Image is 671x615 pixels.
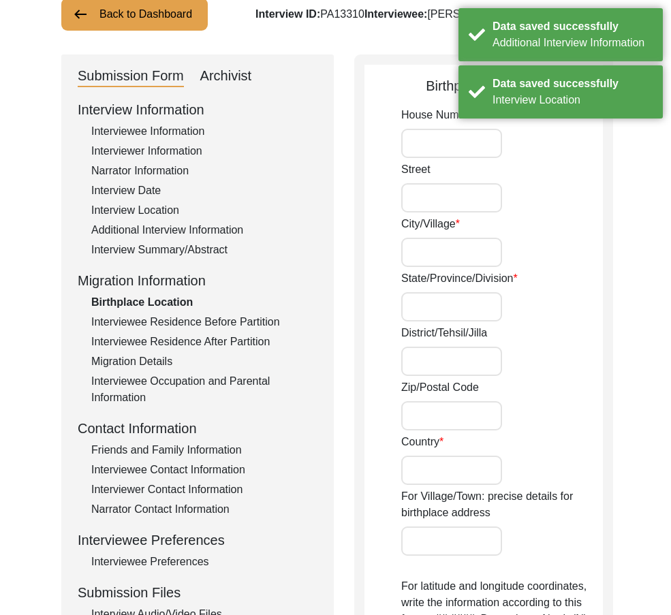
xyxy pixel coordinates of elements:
[401,379,479,396] label: Zip/Postal Code
[78,418,317,439] div: Contact Information
[401,488,603,521] label: For Village/Town: precise details for birthplace address
[255,6,610,22] div: PA13310 [PERSON_NAME] [PERSON_NAME]
[72,6,89,22] img: arrow-left.png
[200,65,252,87] div: Archivist
[91,501,317,518] div: Narrator Contact Information
[364,76,603,96] div: Birthplace Location
[91,123,317,140] div: Interviewee Information
[78,270,317,291] div: Migration Information
[91,353,317,370] div: Migration Details
[91,294,317,311] div: Birthplace Location
[91,143,317,159] div: Interviewer Information
[91,462,317,478] div: Interviewee Contact Information
[91,163,317,179] div: Narrator Information
[401,434,443,450] label: Country
[91,334,317,350] div: Interviewee Residence After Partition
[91,442,317,458] div: Friends and Family Information
[493,35,653,51] div: Additional Interview Information
[364,8,427,20] b: Interviewee:
[493,92,653,108] div: Interview Location
[401,161,431,178] label: Street
[91,202,317,219] div: Interview Location
[401,325,487,341] label: District/Tehsil/Jilla
[91,183,317,199] div: Interview Date
[91,222,317,238] div: Additional Interview Information
[91,373,317,406] div: Interviewee Occupation and Parental Information
[91,554,317,570] div: Interviewee Preferences
[401,216,460,232] label: City/Village
[78,65,184,87] div: Submission Form
[91,242,317,258] div: Interview Summary/Abstract
[493,18,653,35] div: Data saved successfully
[401,107,475,123] label: House Number
[78,99,317,120] div: Interview Information
[78,530,317,550] div: Interviewee Preferences
[255,8,320,20] b: Interview ID:
[78,582,317,603] div: Submission Files
[401,270,518,287] label: State/Province/Division
[91,482,317,498] div: Interviewer Contact Information
[493,76,653,92] div: Data saved successfully
[91,314,317,330] div: Interviewee Residence Before Partition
